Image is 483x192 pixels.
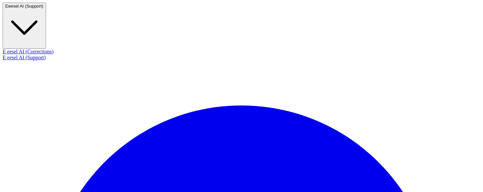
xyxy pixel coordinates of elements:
[3,55,6,60] span: E
[3,49,480,55] div: eesel AI (Corrections)
[5,4,8,9] span: E
[3,49,6,54] span: E
[3,55,480,61] div: eesel AI (Support)
[8,4,43,9] span: eesel AI (Support)
[3,3,46,49] button: Eeesel AI (Support)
